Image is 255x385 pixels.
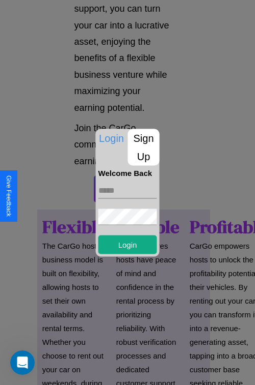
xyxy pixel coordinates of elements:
[128,129,160,165] p: Sign Up
[5,175,12,217] div: Give Feedback
[98,168,157,177] h4: Welcome Back
[98,235,157,254] button: Login
[10,350,35,375] iframe: Intercom live chat
[96,129,127,147] p: Login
